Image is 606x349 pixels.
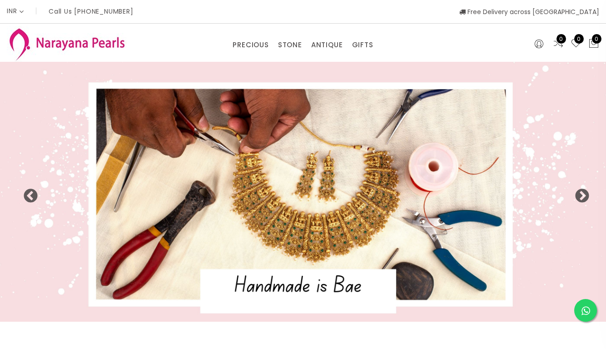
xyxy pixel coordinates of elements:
[574,189,583,198] button: Next
[49,8,134,15] p: Call Us [PHONE_NUMBER]
[571,38,581,50] a: 0
[23,189,32,198] button: Previous
[352,38,373,52] a: GIFTS
[592,34,601,44] span: 0
[553,38,564,50] a: 0
[588,38,599,50] button: 0
[278,38,302,52] a: STONE
[574,34,584,44] span: 0
[233,38,268,52] a: PRECIOUS
[311,38,343,52] a: ANTIQUE
[556,34,566,44] span: 0
[459,7,599,16] span: Free Delivery across [GEOGRAPHIC_DATA]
